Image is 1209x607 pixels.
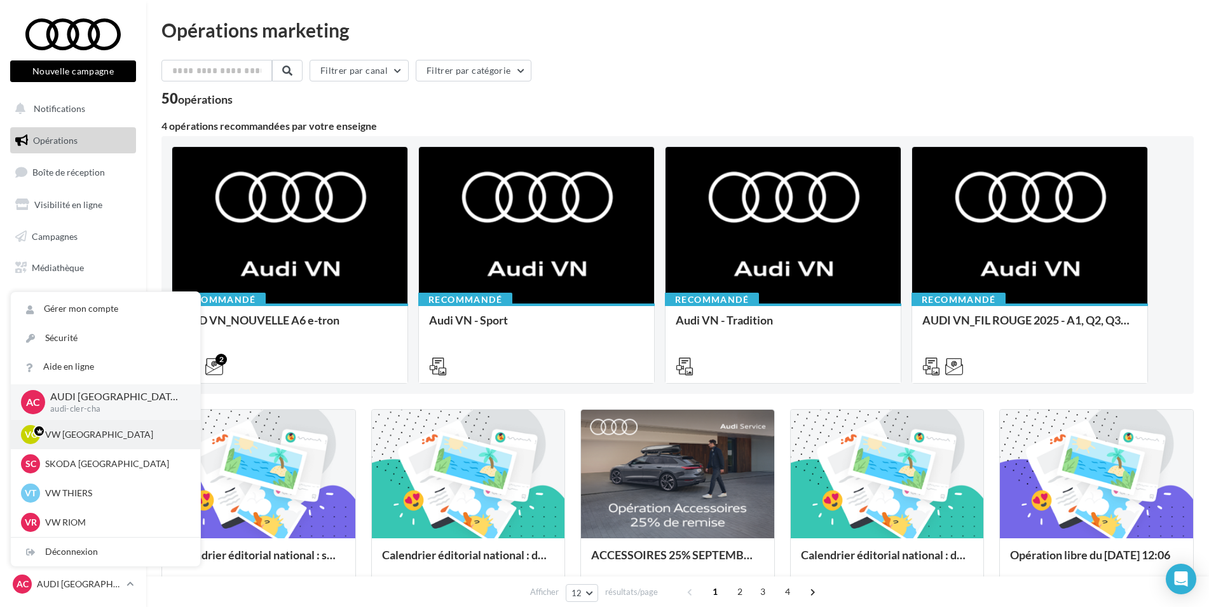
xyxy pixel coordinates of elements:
[418,293,512,307] div: Recommandé
[26,394,40,409] span: AC
[34,199,102,210] span: Visibilité en ligne
[705,582,725,602] span: 1
[33,135,78,146] span: Opérations
[25,487,36,499] span: VT
[922,314,1137,339] div: AUDI VN_FIL ROUGE 2025 - A1, Q2, Q3, Q5 et Q4 e-tron
[11,538,200,566] div: Déconnexion
[45,516,185,529] p: VW RIOM
[11,352,200,381] a: Aide en ligne
[676,314,891,339] div: Audi VN - Tradition
[730,582,750,602] span: 2
[591,548,764,574] div: ACCESSOIRES 25% SEPTEMBRE - AUDI SERVICE
[50,403,180,415] p: audi-cler-cha
[8,158,139,186] a: Boîte de réception
[161,121,1194,131] div: 4 opérations recommandées par votre enseigne
[566,584,598,602] button: 12
[17,578,29,590] span: AC
[8,286,139,324] a: PLV et print personnalisable
[665,293,759,307] div: Recommandé
[25,516,37,529] span: VR
[11,324,200,352] a: Sécurité
[310,60,409,81] button: Filtrer par canal
[32,262,84,273] span: Médiathèque
[10,572,136,596] a: AC AUDI [GEOGRAPHIC_DATA]
[1010,548,1183,574] div: Opération libre du [DATE] 12:06
[172,548,345,574] div: Calendrier éditorial national : semaine du 08.09 au 14.09
[32,167,105,178] span: Boîte de réception
[605,586,658,598] span: résultats/page
[777,582,798,602] span: 4
[45,487,185,499] p: VW THIERS
[37,578,121,590] p: AUDI [GEOGRAPHIC_DATA]
[8,255,139,281] a: Médiathèque
[8,95,133,122] button: Notifications
[912,293,1006,307] div: Recommandé
[530,586,559,598] span: Afficher
[416,60,531,81] button: Filtrer par catégorie
[429,314,644,339] div: Audi VN - Sport
[753,582,773,602] span: 3
[182,314,397,339] div: AUD VN_NOUVELLE A6 e-tron
[45,428,185,441] p: VW [GEOGRAPHIC_DATA]
[8,223,139,250] a: Campagnes
[25,428,37,441] span: VC
[215,354,227,365] div: 2
[8,127,139,154] a: Opérations
[34,103,85,114] span: Notifications
[8,192,139,218] a: Visibilité en ligne
[161,20,1194,39] div: Opérations marketing
[172,293,266,307] div: Recommandé
[571,588,582,598] span: 12
[801,548,974,574] div: Calendrier éditorial national : du 02.09 au 09.09
[45,457,185,470] p: SKODA [GEOGRAPHIC_DATA]
[10,60,136,82] button: Nouvelle campagne
[25,457,36,470] span: SC
[32,230,78,241] span: Campagnes
[161,92,233,106] div: 50
[382,548,555,574] div: Calendrier éditorial national : du 02.09 au 15.09
[1166,564,1196,594] div: Open Intercom Messenger
[178,94,233,105] div: opérations
[11,295,200,323] a: Gérer mon compte
[50,389,180,404] p: AUDI [GEOGRAPHIC_DATA]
